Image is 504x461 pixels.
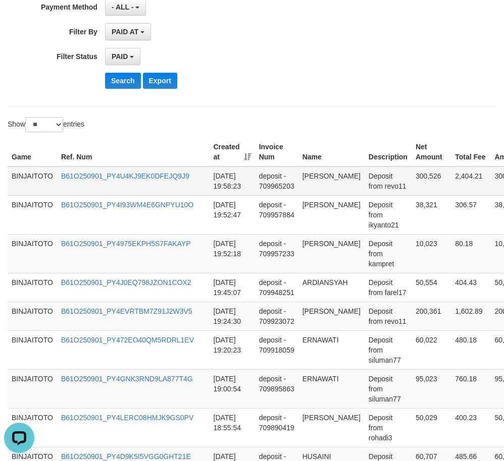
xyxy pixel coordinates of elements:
td: 200,361 [412,302,451,330]
td: ERNAWATI [298,369,365,408]
select: Showentries [25,117,63,132]
a: B61O250901_PY4J0EQ798JZON1COX2 [61,278,191,286]
td: 10,023 [412,234,451,273]
td: Deposit from kampret [365,234,412,273]
a: B61O250901_PY4D9K5I5VGG0GHT21E [61,452,191,460]
a: B61O250901_PY4975EKPH5S7FAKAYP [61,240,191,248]
td: 95,023 [412,369,451,408]
th: Name [298,138,365,166]
td: BINJAITOTO [8,408,57,447]
a: B61O250901_PY472EO40QM5RDRL1EV [61,336,194,344]
button: PAID [105,48,140,65]
td: [PERSON_NAME] [298,302,365,330]
td: 480.18 [451,330,490,369]
label: Show entries [8,117,84,132]
td: BINJAITOTO [8,273,57,302]
td: [DATE] 19:24:30 [210,302,255,330]
a: B61O250901_PY4U4KJ9EK0DFEJQ9J9 [61,172,189,180]
th: Game [8,138,57,166]
td: deposit - 709957233 [255,234,298,273]
td: [PERSON_NAME] [298,166,365,196]
td: [DATE] 18:55:54 [210,408,255,447]
button: PAID AT [105,23,151,40]
td: 60,022 [412,330,451,369]
td: deposit - 709957884 [255,195,298,234]
td: 400.23 [451,408,490,447]
td: 300,526 [412,166,451,196]
th: Ref. Num [57,138,210,166]
td: [DATE] 19:00:54 [210,369,255,408]
td: 404.43 [451,273,490,302]
td: deposit - 709948251 [255,273,298,302]
td: [PERSON_NAME] [298,195,365,234]
td: Deposit from farel17 [365,273,412,302]
button: Search [105,73,141,89]
td: ERNAWATI [298,330,365,369]
td: 38,321 [412,195,451,234]
th: Created at: activate to sort column ascending [210,138,255,166]
td: deposit - 709965203 [255,166,298,196]
td: BINJAITOTO [8,234,57,273]
span: - ALL - [112,3,134,11]
td: [PERSON_NAME] [298,234,365,273]
td: [DATE] 19:45:07 [210,273,255,302]
a: B61O250901_PY4EVRTBM7Z91J2W3V5 [61,307,192,315]
th: Invoice Num [255,138,298,166]
td: 80.18 [451,234,490,273]
td: Deposit from ikyanto21 [365,195,412,234]
td: [DATE] 19:58:23 [210,166,255,196]
td: BINJAITOTO [8,302,57,330]
td: BINJAITOTO [8,195,57,234]
td: Deposit from revo11 [365,302,412,330]
td: 760.18 [451,369,490,408]
span: PAID [112,52,128,61]
td: Deposit from siluman77 [365,330,412,369]
td: BINJAITOTO [8,330,57,369]
td: [DATE] 19:52:47 [210,195,255,234]
a: B61O250901_PY4I93WM4E6GNPYU10O [61,201,193,209]
td: [DATE] 19:52:18 [210,234,255,273]
td: BINJAITOTO [8,369,57,408]
th: Total Fee [451,138,490,166]
td: deposit - 709895863 [255,369,298,408]
td: 2,404.21 [451,166,490,196]
th: Description [365,138,412,166]
td: 50,029 [412,408,451,447]
td: Deposit from siluman77 [365,369,412,408]
button: Export [143,73,177,89]
td: [PERSON_NAME] [298,408,365,447]
td: deposit - 709918059 [255,330,298,369]
td: Deposit from revo11 [365,166,412,196]
th: Net Amount [412,138,451,166]
td: BINJAITOTO [8,166,57,196]
td: [DATE] 19:20:23 [210,330,255,369]
td: Deposit from rohadi3 [365,408,412,447]
td: 306.57 [451,195,490,234]
td: deposit - 709923072 [255,302,298,330]
td: ARDIANSYAH [298,273,365,302]
span: PAID AT [112,28,138,36]
button: Open LiveChat chat widget [4,4,34,34]
td: 1,602.89 [451,302,490,330]
a: B61O250901_PY4GNK3RND9LA877T4G [61,375,193,383]
a: B61O250901_PY4LERC08HMJK9GS0PV [61,414,193,422]
td: 50,554 [412,273,451,302]
td: deposit - 709890419 [255,408,298,447]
